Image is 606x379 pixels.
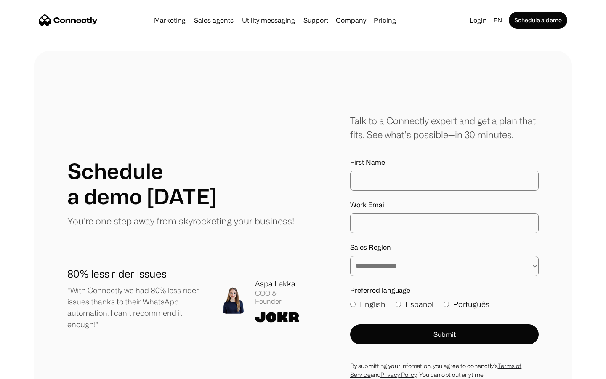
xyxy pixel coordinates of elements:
h1: Schedule a demo [DATE] [67,158,217,209]
input: Português [444,302,449,307]
a: Pricing [370,17,399,24]
div: Talk to a Connectly expert and get a plan that fits. See what’s possible—in 30 minutes. [350,114,539,141]
a: Marketing [151,17,189,24]
h1: 80% less rider issues [67,266,206,281]
a: Sales agents [191,17,237,24]
div: Company [333,14,369,26]
label: Work Email [350,201,539,209]
p: You're one step away from skyrocketing your business! [67,214,294,228]
a: Support [300,17,332,24]
label: English [350,299,385,310]
input: English [350,302,356,307]
a: Privacy Policy [380,371,416,378]
a: Schedule a demo [509,12,567,29]
div: en [490,14,507,26]
div: en [494,14,502,26]
div: By submitting your infomation, you agree to conenctly’s and . You can opt out anytime. [350,361,539,379]
a: Terms of Service [350,363,521,378]
label: First Name [350,158,539,166]
button: Submit [350,324,539,344]
input: Español [396,302,401,307]
a: Login [466,14,490,26]
p: "With Connectly we had 80% less rider issues thanks to their WhatsApp automation. I can't recomme... [67,285,206,330]
label: Preferred language [350,286,539,294]
label: Português [444,299,489,310]
div: Aspa Lekka [255,278,303,289]
a: Utility messaging [239,17,298,24]
label: Español [396,299,433,310]
aside: Language selected: English [8,363,50,376]
div: COO & Founder [255,289,303,305]
a: home [39,14,98,27]
div: Company [336,14,366,26]
label: Sales Region [350,243,539,251]
ul: Language list [17,364,50,376]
